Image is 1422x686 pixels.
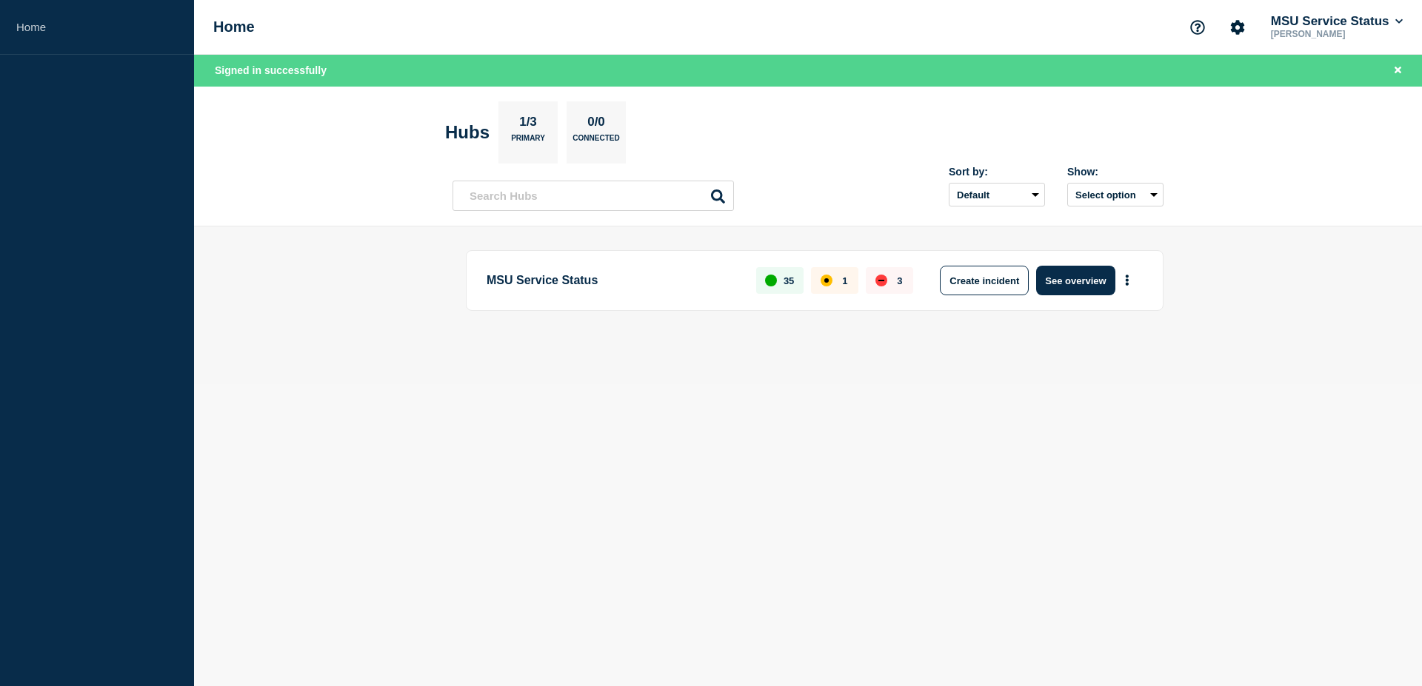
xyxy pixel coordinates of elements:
[582,115,611,134] p: 0/0
[1268,29,1406,39] p: [PERSON_NAME]
[949,166,1045,178] div: Sort by:
[514,115,543,134] p: 1/3
[1268,14,1406,29] button: MSU Service Status
[842,275,847,286] p: 1
[1182,12,1213,43] button: Support
[875,275,887,286] div: down
[1222,12,1253,43] button: Account settings
[215,64,327,76] span: Signed in successfully
[765,275,777,286] div: up
[1067,183,1164,206] button: Select option
[511,134,545,149] p: Primary
[1118,267,1137,295] button: More actions
[821,275,832,286] div: affected
[784,275,794,286] p: 35
[940,266,1029,295] button: Create incident
[573,134,619,149] p: Connected
[445,122,490,143] h2: Hubs
[1067,166,1164,178] div: Show:
[487,266,739,295] p: MSU Service Status
[1389,62,1407,79] button: Close banner
[213,19,255,36] h1: Home
[949,183,1045,206] select: Sort by
[453,181,734,211] input: Search Hubs
[1036,266,1115,295] button: See overview
[897,275,902,286] p: 3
